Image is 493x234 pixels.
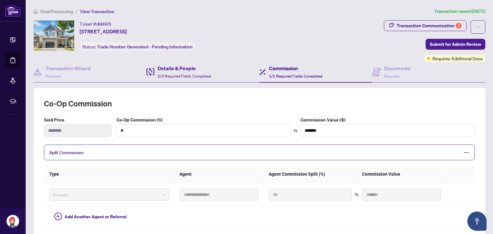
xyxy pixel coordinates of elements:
[54,213,62,220] span: plus-circle
[463,150,469,155] span: minus
[426,39,485,50] button: Submit for Admin Review
[5,5,21,17] img: logo
[174,165,263,183] th: Agent
[97,44,193,50] span: Trade Number Generated - Pending Information
[40,9,73,14] span: Deal Processing
[53,190,165,199] span: Primary
[354,192,359,197] span: swap
[467,212,487,231] button: Open asap
[158,64,211,72] h4: Details & People
[65,213,127,220] span: Add Another Agent or Referral
[430,39,481,49] span: Submit for Admin Review
[384,64,411,72] h4: Documents
[434,8,485,15] article: Transaction saved [DATE]
[158,74,211,79] span: 2/3 Required Fields Completed
[117,116,291,123] label: Co-Op Commission (%)
[397,21,462,31] div: Transaction Communication
[300,116,475,123] label: Commission Value ($)
[46,74,61,79] span: Required
[44,145,475,160] div: Split Commission
[75,8,77,15] li: /
[34,21,74,51] img: IMG-X12308175_1.jpg
[49,150,84,155] span: Split Commission
[476,25,480,29] span: ellipsis
[80,28,127,35] span: [STREET_ADDRESS]
[33,9,38,14] span: home
[293,129,298,133] span: swap
[269,74,322,79] span: 1/1 Required Fields Completed
[7,215,19,227] img: Profile Icon
[269,64,322,72] h4: Commission
[264,165,357,183] th: Agent Commission Split (%)
[44,98,475,109] h2: Co-op Commission
[49,212,132,222] button: Add Another Agent or Referral
[46,64,91,72] h4: Transaction Wizard
[44,116,111,123] label: Sold Price
[80,42,195,51] div: Status:
[456,23,462,29] div: 3
[80,20,111,28] div: Ticket #:
[384,74,399,79] span: Required
[384,20,467,31] button: Transaction Communication3
[432,55,483,62] span: Requires Additional Docs
[80,9,114,14] span: View Transaction
[357,165,446,183] th: Commission Value
[97,21,111,27] span: 48605
[44,165,174,183] th: Type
